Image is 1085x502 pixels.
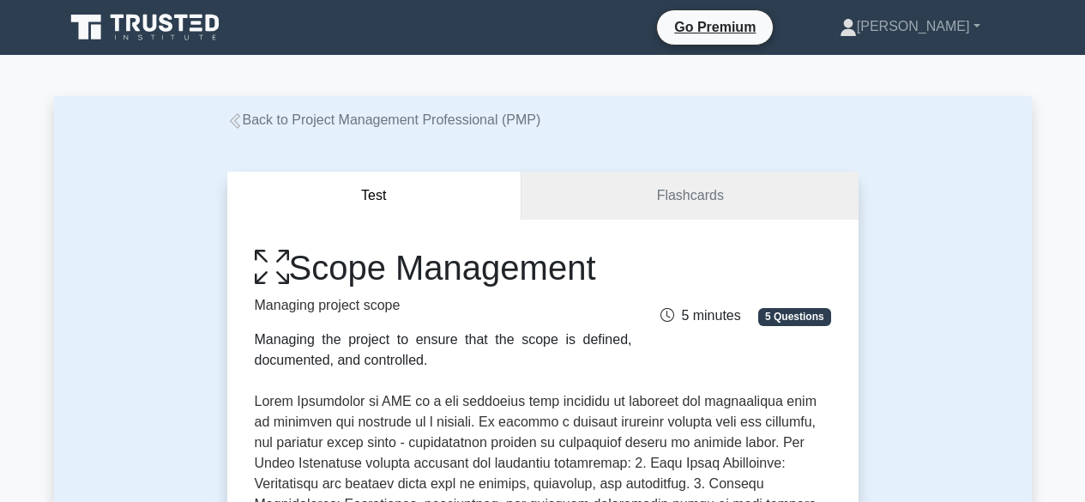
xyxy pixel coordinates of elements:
a: Back to Project Management Professional (PMP) [227,112,541,127]
span: 5 Questions [758,308,830,325]
h1: Scope Management [255,247,632,288]
button: Test [227,172,522,221]
a: Go Premium [664,16,766,38]
a: [PERSON_NAME] [799,9,1022,44]
a: Flashcards [521,172,858,221]
div: Managing the project to ensure that the scope is defined, documented, and controlled. [255,330,632,371]
span: 5 minutes [660,308,740,323]
p: Managing project scope [255,295,632,316]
